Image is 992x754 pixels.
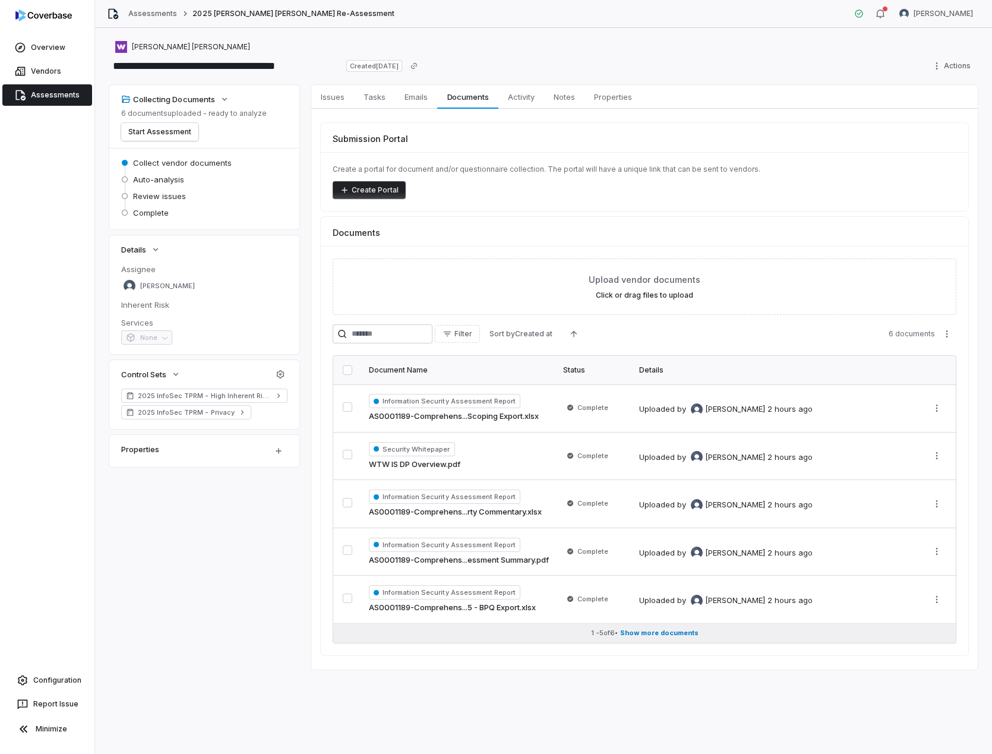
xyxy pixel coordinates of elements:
a: AS0001189-Comprehens...Scoping Export.xlsx [369,411,539,422]
img: Isaac Mousel avatar [691,451,703,463]
button: More actions [927,399,946,417]
span: [PERSON_NAME] [914,9,973,18]
span: [PERSON_NAME] [705,499,765,511]
div: Uploaded [639,547,813,559]
span: Complete [133,207,169,218]
a: WTW IS DP Overview.pdf [369,459,460,471]
span: [PERSON_NAME] [705,547,765,559]
button: Details [118,239,164,260]
label: Click or drag files to upload [596,291,693,300]
span: Information Security Assessment Report [369,490,520,504]
span: Created [DATE] [346,60,402,72]
span: Information Security Assessment Report [369,585,520,600]
button: Report Issue [5,693,90,715]
span: Complete [577,403,608,412]
span: Details [121,244,146,255]
span: 2025 InfoSec TPRM - Privacy [138,408,235,417]
button: More actions [927,591,946,608]
a: AS0001189-Comprehens...rty Commentary.xlsx [369,506,542,518]
span: Notes [549,89,580,105]
div: Document Name [369,365,549,375]
span: Information Security Assessment Report [369,538,520,552]
button: More actions [927,542,946,560]
span: [PERSON_NAME] [705,452,765,463]
div: 2 hours ago [767,595,813,607]
p: 6 documents uploaded - ready to analyze [121,109,267,118]
button: Ryan Jenkins avatar[PERSON_NAME] [892,5,980,23]
button: More actions [927,447,946,465]
img: Isaac Mousel avatar [691,403,703,415]
span: Documents [333,226,380,239]
p: Create a portal for document and/or questionnaire collection. The portal will have a unique link ... [333,165,956,174]
div: 2 hours ago [767,403,813,415]
a: AS0001189-Comprehens...essment Summary.pdf [369,554,549,566]
span: 2025 InfoSec TPRM - High Inherent Risk (TruSight Supported) [138,391,271,400]
div: 2 hours ago [767,547,813,559]
span: Auto-analysis [133,174,184,185]
dt: Inherent Risk [121,299,288,310]
img: Isaac Mousel avatar [691,595,703,607]
span: [PERSON_NAME] [PERSON_NAME] [132,42,250,52]
a: 2025 InfoSec TPRM - Privacy [121,405,251,419]
span: Upload vendor documents [589,273,700,286]
button: Start Assessment [121,123,198,141]
img: Isaac Mousel avatar [124,280,135,292]
span: Complete [577,594,608,604]
span: Activity [503,89,539,105]
button: More actions [927,495,946,513]
button: Sort byCreated at [482,325,560,343]
a: Assessments [2,84,92,106]
button: Ascending [562,325,586,343]
div: Uploaded [639,403,813,415]
span: Filter [454,329,472,339]
span: Complete [577,547,608,556]
span: Complete [577,451,608,460]
span: Control Sets [121,369,166,380]
svg: Ascending [569,329,579,339]
span: 6 documents [889,329,935,339]
a: Assessments [128,9,177,18]
div: by [677,595,765,607]
div: Uploaded [639,451,813,463]
button: Minimize [5,717,90,741]
a: Vendors [2,61,92,82]
img: logo-D7KZi-bG.svg [15,10,72,21]
div: by [677,547,765,559]
div: Details [639,365,913,375]
div: Uploaded [639,499,813,511]
span: Submission Portal [333,132,408,145]
div: by [677,499,765,511]
button: Collecting Documents [118,89,233,110]
div: 2 hours ago [767,499,813,511]
span: Security Whitepaper [369,442,455,456]
span: Complete [577,499,608,508]
span: Show more documents [620,629,699,638]
span: Information Security Assessment Report [369,394,520,408]
span: Review issues [133,191,186,201]
button: 1 -5of6• Show more documents [333,624,956,643]
a: AS0001189-Comprehens...5 - BPQ Export.xlsx [369,602,536,614]
button: https://wtwco.com/en-us/[PERSON_NAME] [PERSON_NAME] [112,36,254,58]
button: Actions [928,57,978,75]
img: Ryan Jenkins avatar [899,9,909,18]
button: More actions [937,325,956,343]
button: Copy link [403,55,425,77]
div: Status [563,365,625,375]
span: Documents [443,89,494,105]
button: Filter [435,325,480,343]
span: [PERSON_NAME] [705,403,765,415]
div: Uploaded [639,595,813,607]
a: 2025 InfoSec TPRM - High Inherent Risk (TruSight Supported) [121,389,288,403]
img: Isaac Mousel avatar [691,499,703,511]
span: Issues [316,89,349,105]
span: [PERSON_NAME] [705,595,765,607]
dt: Services [121,317,288,328]
div: by [677,403,765,415]
div: Collecting Documents [121,94,215,105]
img: Isaac Mousel avatar [691,547,703,559]
button: Control Sets [118,364,184,385]
div: by [677,451,765,463]
span: Emails [400,89,432,105]
button: Create Portal [333,181,406,199]
span: 2025 [PERSON_NAME] [PERSON_NAME] Re-Assessment [192,9,394,18]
